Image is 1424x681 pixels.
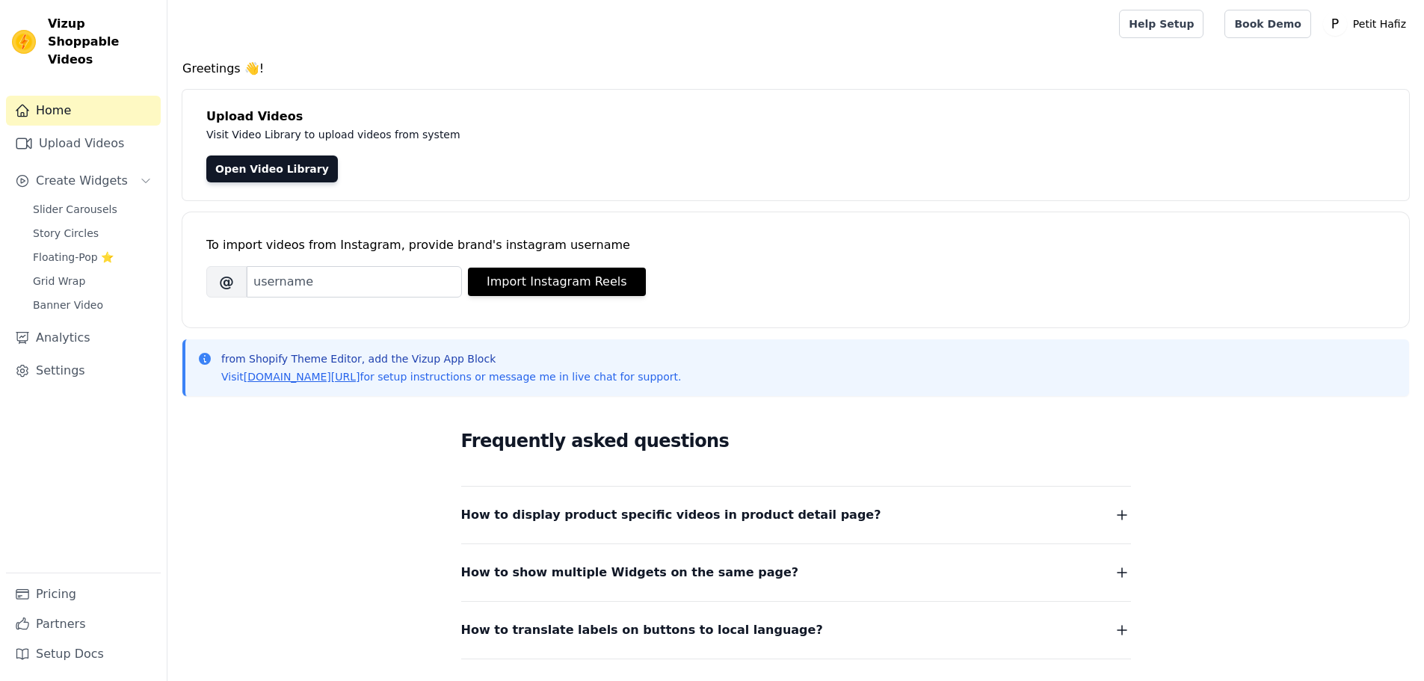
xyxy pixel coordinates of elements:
[6,609,161,639] a: Partners
[33,226,99,241] span: Story Circles
[461,505,1131,526] button: How to display product specific videos in product detail page?
[12,30,36,54] img: Vizup
[6,356,161,386] a: Settings
[206,236,1385,254] div: To import videos from Instagram, provide brand's instagram username
[468,268,646,296] button: Import Instagram Reels
[461,426,1131,456] h2: Frequently asked questions
[24,247,161,268] a: Floating-Pop ⭐
[24,271,161,292] a: Grid Wrap
[461,562,799,583] span: How to show multiple Widgets on the same page?
[206,155,338,182] a: Open Video Library
[6,96,161,126] a: Home
[206,108,1385,126] h4: Upload Videos
[1224,10,1310,38] a: Book Demo
[6,323,161,353] a: Analytics
[33,298,103,312] span: Banner Video
[24,199,161,220] a: Slider Carousels
[206,266,247,298] span: @
[1119,10,1203,38] a: Help Setup
[33,250,114,265] span: Floating-Pop ⭐
[48,15,155,69] span: Vizup Shoppable Videos
[221,351,681,366] p: from Shopify Theme Editor, add the Vizup App Block
[6,579,161,609] a: Pricing
[33,274,85,289] span: Grid Wrap
[6,129,161,158] a: Upload Videos
[221,369,681,384] p: Visit for setup instructions or message me in live chat for support.
[182,60,1409,78] h4: Greetings 👋!
[461,620,1131,641] button: How to translate labels on buttons to local language?
[1347,10,1412,37] p: Petit Hafiz
[33,202,117,217] span: Slider Carousels
[24,223,161,244] a: Story Circles
[461,562,1131,583] button: How to show multiple Widgets on the same page?
[1331,16,1339,31] text: P
[6,166,161,196] button: Create Widgets
[6,639,161,669] a: Setup Docs
[206,126,876,144] p: Visit Video Library to upload videos from system
[36,172,128,190] span: Create Widgets
[24,295,161,315] a: Banner Video
[461,505,881,526] span: How to display product specific videos in product detail page?
[461,620,823,641] span: How to translate labels on buttons to local language?
[244,371,360,383] a: [DOMAIN_NAME][URL]
[247,266,462,298] input: username
[1323,10,1412,37] button: P Petit Hafiz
